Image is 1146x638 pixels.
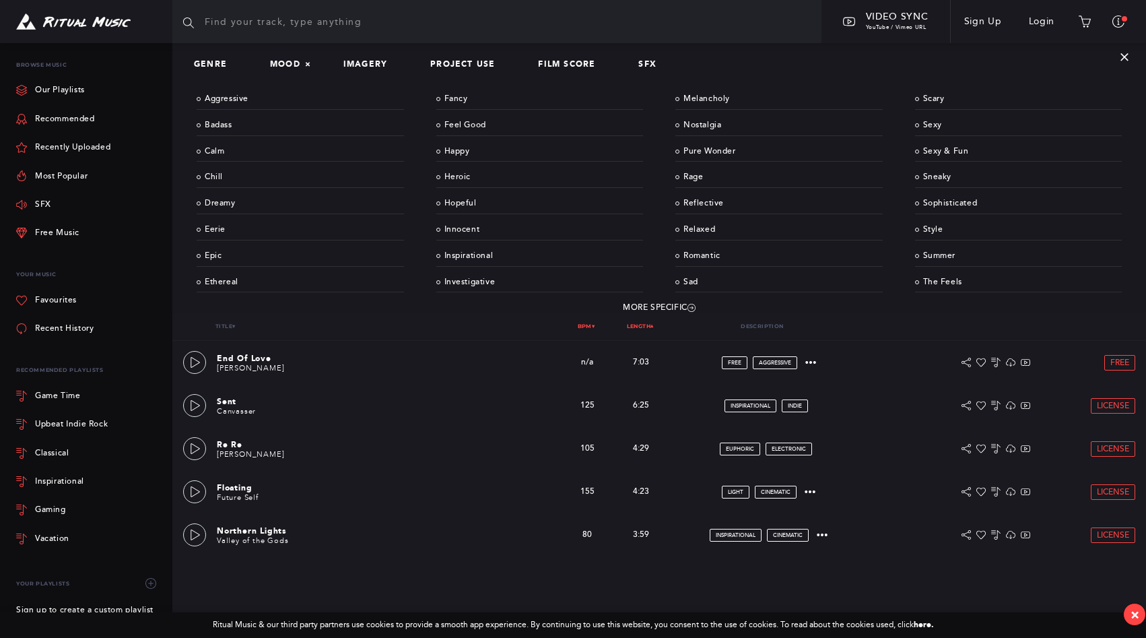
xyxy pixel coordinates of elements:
p: Re Re [217,439,370,451]
a: [PERSON_NAME] [217,364,284,373]
a: Sign Up [951,3,1015,40]
a: Romantic [675,246,883,267]
p: 3:59 [614,529,668,541]
a: Sophisticated [915,193,1122,214]
p: 4:29 [614,443,668,455]
a: Classical [16,439,162,467]
span: × [305,60,311,69]
span: License [1097,445,1129,453]
a: Inspirational [16,468,162,496]
a: Fancy [436,89,644,110]
a: Heroic [436,167,644,188]
span: light [728,489,743,495]
a: More Specific [197,298,1122,318]
a: Scary [915,89,1122,110]
span: Video Sync [866,11,929,22]
p: End Of Love [217,352,370,364]
div: Inspirational [35,478,84,486]
p: 6:25 [614,400,668,412]
a: [PERSON_NAME] [217,450,284,459]
span: ▾ [232,323,235,329]
span: License [1097,531,1129,540]
a: Project Use [430,60,506,69]
a: Bpm [578,323,595,329]
p: Your Music [16,263,162,286]
a: Relaxed [675,220,883,241]
a: Future Self [217,493,259,502]
span: cinematic [761,489,790,495]
a: Recent History [16,315,94,343]
a: Favourites [16,286,77,315]
a: Dreamy [197,193,404,214]
a: Ethereal [197,272,404,293]
a: Style [915,220,1122,241]
a: Recently Uploaded [16,133,110,162]
a: SFX [16,191,51,219]
a: Aggressive [197,89,404,110]
a: Login [1015,3,1069,40]
div: Vacation [35,535,69,543]
p: Sent [217,395,370,408]
div: Upbeat Indie Rock [35,420,108,428]
span: ▾ [592,323,595,329]
span: Free [1110,358,1129,367]
a: Imagery [343,60,398,69]
p: 155 [571,487,603,497]
a: Innocent [436,220,644,241]
span: cinematic [773,532,803,538]
a: Game Time [16,382,162,410]
span: FREE [728,360,741,366]
a: Badass [197,115,404,136]
a: The Feels [915,272,1122,293]
a: Free Music [16,219,79,247]
a: Vacation [16,525,162,553]
span: inspirational [716,532,755,538]
a: here. [914,620,934,629]
span: euphoric [726,446,754,452]
div: Classical [35,449,69,457]
img: Ritual Music [16,13,131,30]
a: Rage [675,167,883,188]
div: Ritual Music & our third party partners use cookies to provide a smooth app experience. By contin... [213,620,934,630]
a: Melancholy [675,89,883,110]
p: Northern Lights [217,525,370,537]
span: inspirational [731,403,770,409]
button: × [1114,43,1135,70]
p: 7:03 [614,356,668,369]
div: Recommended Playlists [16,359,162,381]
div: Your Playlists [16,569,162,598]
a: Mood [270,60,311,69]
a: Investigative [436,272,644,293]
a: Genre [194,60,238,69]
p: 125 [571,401,603,410]
p: Floating [217,482,370,494]
a: Epic [197,246,404,267]
a: Feel Good [436,115,644,136]
span: aggressive [759,360,791,366]
a: Chill [197,167,404,188]
a: Recommended [16,104,95,133]
span: YouTube / Vimeo URL [866,24,926,30]
a: Nostalgia [675,115,883,136]
a: Inspirational [436,246,644,267]
p: Browse Music [16,54,162,76]
p: n/a [571,358,603,367]
div: Gaming [35,506,66,514]
a: Upbeat Indie Rock [16,410,162,439]
p: 4:23 [614,486,668,498]
p: Description [667,323,857,329]
a: Happy [436,141,644,162]
a: Eerie [197,220,404,241]
a: Sneaky [915,167,1122,188]
a: Pure Wonder [675,141,883,162]
span: License [1097,402,1129,410]
a: Film Score [538,60,606,69]
a: Most Popular [16,162,88,190]
a: Summer [915,246,1122,267]
a: FREE [722,356,747,369]
a: Calm [197,141,404,162]
a: Gaming [16,496,162,524]
span: License [1097,488,1129,497]
a: Hopeful [436,193,644,214]
a: Reflective [675,193,883,214]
